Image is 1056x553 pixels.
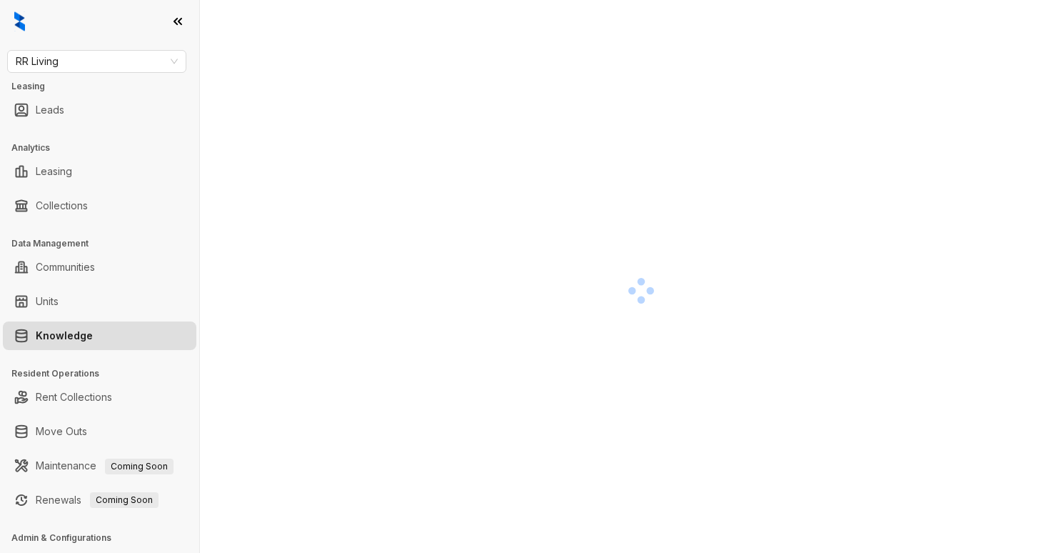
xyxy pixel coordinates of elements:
[105,459,174,474] span: Coming Soon
[90,492,159,508] span: Coming Soon
[3,486,196,514] li: Renewals
[3,287,196,316] li: Units
[14,11,25,31] img: logo
[3,157,196,186] li: Leasing
[36,417,87,446] a: Move Outs
[11,80,199,93] h3: Leasing
[3,253,196,282] li: Communities
[36,157,72,186] a: Leasing
[36,96,64,124] a: Leads
[11,367,199,380] h3: Resident Operations
[11,532,199,544] h3: Admin & Configurations
[3,191,196,220] li: Collections
[16,51,178,72] span: RR Living
[3,452,196,480] li: Maintenance
[3,96,196,124] li: Leads
[11,141,199,154] h3: Analytics
[11,237,199,250] h3: Data Management
[3,417,196,446] li: Move Outs
[36,383,112,412] a: Rent Collections
[36,253,95,282] a: Communities
[3,383,196,412] li: Rent Collections
[36,322,93,350] a: Knowledge
[36,486,159,514] a: RenewalsComing Soon
[36,287,59,316] a: Units
[36,191,88,220] a: Collections
[3,322,196,350] li: Knowledge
